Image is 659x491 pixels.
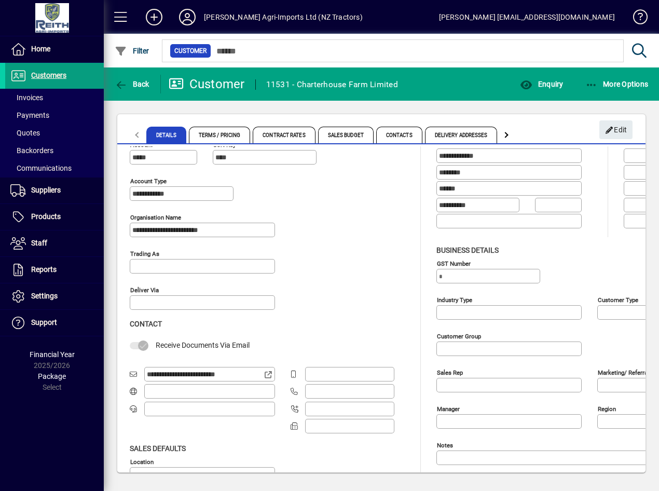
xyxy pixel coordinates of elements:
mat-label: Account Type [130,178,167,185]
a: Payments [5,106,104,124]
a: Home [5,36,104,62]
span: Contacts [376,127,422,143]
a: Suppliers [5,178,104,203]
span: Support [31,318,57,326]
mat-label: Sales rep [437,369,463,376]
span: Contact [130,320,162,328]
span: Edit [605,121,627,139]
span: Backorders [10,146,53,155]
span: Quotes [10,129,40,137]
app-page-header-button: Back [104,75,161,93]
a: Quotes [5,124,104,142]
a: Invoices [5,89,104,106]
a: Backorders [5,142,104,159]
span: Reports [31,265,57,274]
span: Communications [10,164,72,172]
span: Customer [174,46,207,56]
span: Business details [436,246,499,254]
span: Invoices [10,93,43,102]
span: Delivery Addresses [425,127,498,143]
span: Products [31,212,61,221]
mat-label: Customer type [598,296,638,303]
span: Home [31,45,50,53]
mat-label: Deliver via [130,287,159,294]
span: Filter [115,47,149,55]
button: Filter [112,42,152,60]
a: Settings [5,283,104,309]
span: Payments [10,111,49,119]
mat-label: Industry type [437,296,472,303]
a: Staff [5,230,104,256]
button: Back [112,75,152,93]
span: Package [38,372,66,380]
button: Profile [171,8,204,26]
mat-label: Trading as [130,250,159,257]
div: 11531 - Charterhouse Farm Limited [266,76,398,93]
mat-label: Manager [437,405,460,412]
span: Enquiry [520,80,563,88]
a: Knowledge Base [625,2,646,36]
span: More Options [585,80,649,88]
mat-label: Customer group [437,332,481,339]
div: Customer [169,76,245,92]
div: [PERSON_NAME] [EMAIL_ADDRESS][DOMAIN_NAME] [439,9,615,25]
button: Add [138,8,171,26]
span: Suppliers [31,186,61,194]
span: Settings [31,292,58,300]
span: Sales defaults [130,444,186,453]
span: Back [115,80,149,88]
span: Financial Year [30,350,75,359]
button: Edit [599,120,633,139]
a: Reports [5,257,104,283]
div: [PERSON_NAME] Agri-Imports Ltd (NZ Tractors) [204,9,363,25]
mat-label: Organisation name [130,214,181,221]
mat-label: Region [598,405,616,412]
a: Communications [5,159,104,177]
button: Enquiry [517,75,566,93]
button: More Options [583,75,651,93]
span: Sales Budget [318,127,374,143]
span: Staff [31,239,47,247]
span: Contract Rates [253,127,315,143]
a: Support [5,310,104,336]
span: Receive Documents Via Email [156,341,250,349]
mat-label: Marketing/ Referral [598,369,649,376]
mat-label: Notes [437,441,453,448]
span: Details [146,127,186,143]
a: Products [5,204,104,230]
mat-label: GST Number [437,260,471,267]
span: Terms / Pricing [189,127,251,143]
span: Customers [31,71,66,79]
mat-label: Location [130,458,154,465]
